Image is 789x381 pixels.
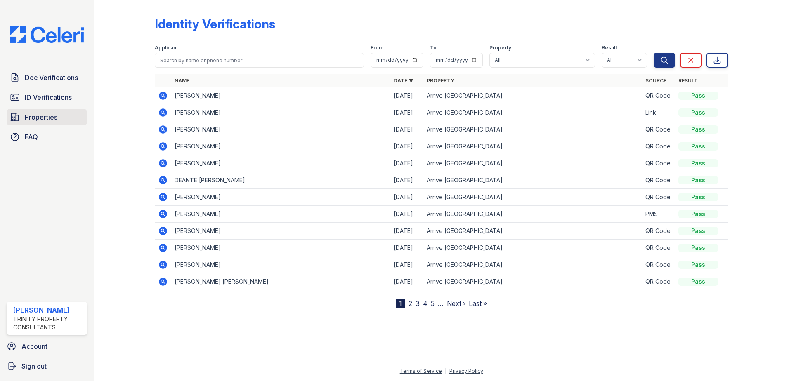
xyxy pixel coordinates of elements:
a: 2 [409,299,412,308]
a: 5 [431,299,435,308]
td: QR Code [642,138,675,155]
td: Link [642,104,675,121]
td: QR Code [642,256,675,273]
div: Pass [678,278,718,286]
label: To [430,45,437,51]
td: [DATE] [390,172,423,189]
a: 4 [423,299,428,308]
td: QR Code [642,172,675,189]
div: Pass [678,108,718,117]
td: [DATE] [390,104,423,121]
label: Property [489,45,511,51]
td: [PERSON_NAME] [PERSON_NAME] [171,273,390,290]
a: ID Verifications [7,89,87,106]
td: [DATE] [390,256,423,273]
a: FAQ [7,129,87,145]
td: [DATE] [390,121,423,138]
div: 1 [396,299,405,308]
div: Pass [678,244,718,252]
td: [PERSON_NAME] [171,206,390,223]
a: Date ▼ [394,78,413,84]
label: From [371,45,383,51]
td: QR Code [642,223,675,240]
label: Result [602,45,617,51]
td: [DATE] [390,87,423,104]
td: [DATE] [390,155,423,172]
div: Pass [678,176,718,184]
a: Property [427,78,454,84]
td: [DATE] [390,240,423,256]
td: [PERSON_NAME] [171,104,390,121]
td: QR Code [642,240,675,256]
td: [PERSON_NAME] [171,138,390,155]
a: Account [3,338,90,355]
td: [PERSON_NAME] [171,240,390,256]
td: DEANTE [PERSON_NAME] [171,172,390,189]
a: 3 [416,299,420,308]
div: Pass [678,125,718,134]
div: Pass [678,159,718,167]
label: Applicant [155,45,178,51]
div: Pass [678,227,718,235]
td: [PERSON_NAME] [171,256,390,273]
td: [DATE] [390,273,423,290]
td: Arrive [GEOGRAPHIC_DATA] [423,138,643,155]
div: Pass [678,210,718,218]
td: Arrive [GEOGRAPHIC_DATA] [423,223,643,240]
div: Pass [678,193,718,201]
td: [DATE] [390,206,423,223]
td: Arrive [GEOGRAPHIC_DATA] [423,104,643,121]
a: Properties [7,109,87,125]
td: Arrive [GEOGRAPHIC_DATA] [423,155,643,172]
td: [PERSON_NAME] [171,189,390,206]
td: Arrive [GEOGRAPHIC_DATA] [423,206,643,223]
img: CE_Logo_Blue-a8612792a0a2168367f1c8372b55b34899dd931a85d93a1a3d3e32e68fde9ad4.png [3,26,90,43]
a: Last » [469,299,487,308]
td: [PERSON_NAME] [171,155,390,172]
td: Arrive [GEOGRAPHIC_DATA] [423,189,643,206]
td: QR Code [642,87,675,104]
div: | [445,368,446,374]
a: Source [645,78,666,84]
td: [PERSON_NAME] [171,223,390,240]
td: [PERSON_NAME] [171,87,390,104]
td: QR Code [642,155,675,172]
span: Doc Verifications [25,73,78,82]
span: Account [21,341,47,351]
a: Privacy Policy [449,368,483,374]
td: Arrive [GEOGRAPHIC_DATA] [423,240,643,256]
span: Sign out [21,361,47,371]
span: ID Verifications [25,92,72,102]
td: Arrive [GEOGRAPHIC_DATA] [423,256,643,273]
span: … [438,299,444,308]
td: Arrive [GEOGRAPHIC_DATA] [423,172,643,189]
td: QR Code [642,189,675,206]
td: QR Code [642,273,675,290]
span: FAQ [25,132,38,142]
span: Properties [25,112,57,122]
a: Terms of Service [400,368,442,374]
div: Pass [678,142,718,151]
a: Doc Verifications [7,69,87,86]
td: Arrive [GEOGRAPHIC_DATA] [423,87,643,104]
input: Search by name or phone number [155,53,364,68]
div: Trinity Property Consultants [13,315,84,332]
div: Pass [678,92,718,100]
td: [DATE] [390,138,423,155]
td: QR Code [642,121,675,138]
a: Next › [447,299,465,308]
a: Result [678,78,698,84]
td: [PERSON_NAME] [171,121,390,138]
a: Name [175,78,189,84]
td: [DATE] [390,223,423,240]
div: Pass [678,261,718,269]
td: PMS [642,206,675,223]
div: [PERSON_NAME] [13,305,84,315]
div: Identity Verifications [155,16,275,31]
td: [DATE] [390,189,423,206]
td: Arrive [GEOGRAPHIC_DATA] [423,121,643,138]
td: Arrive [GEOGRAPHIC_DATA] [423,273,643,290]
a: Sign out [3,358,90,374]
